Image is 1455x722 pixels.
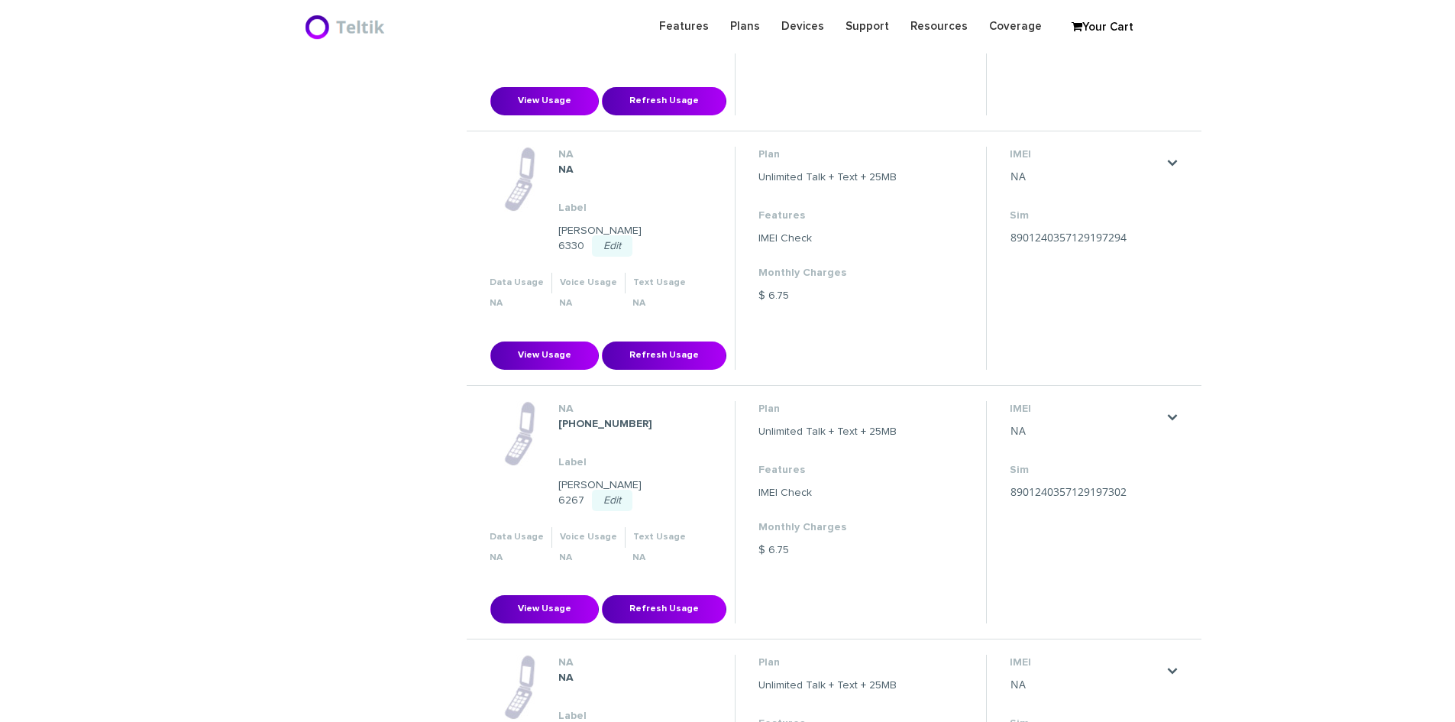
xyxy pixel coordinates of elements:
img: phone [504,655,535,720]
img: phone [504,401,535,466]
th: NA [551,548,625,568]
th: Text Usage [625,273,694,293]
dt: Plan [758,147,897,162]
dd: $ 6.75 [758,542,897,558]
th: NA [482,548,552,568]
a: Features [648,11,719,41]
th: Text Usage [625,527,694,548]
th: Voice Usage [551,273,625,293]
dt: Sim [1010,208,1162,223]
dt: NA [558,147,710,162]
th: NA [625,293,694,314]
img: phone [504,147,535,212]
th: Voice Usage [551,527,625,548]
button: View Usage [490,595,599,623]
dt: Label [558,200,710,215]
a: Edit [592,235,632,257]
strong: NA [558,164,574,175]
a: Plans [719,11,771,41]
button: View Usage [490,87,599,115]
dt: Label [558,455,710,470]
strong: NA [558,672,574,683]
strong: [PHONE_NUMBER] [558,419,652,429]
a: Your Cart [1064,16,1140,39]
th: NA [625,548,694,568]
a: Resources [900,11,978,41]
dd: Unlimited Talk + Text + 25MB [758,170,897,185]
dt: NA [558,655,710,670]
a: Devices [771,11,835,41]
a: Coverage [978,11,1052,41]
dt: Monthly Charges [758,520,897,535]
dd: Unlimited Talk + Text + 25MB [758,678,897,693]
dt: Features [758,208,897,223]
th: NA [551,293,625,314]
dt: IMEI [1010,401,1162,416]
dt: NA [558,401,710,416]
button: Refresh Usage [602,595,726,623]
dt: Plan [758,655,897,670]
button: View Usage [490,342,599,370]
dt: Features [758,462,897,478]
a: Edit [592,490,632,511]
a: . [1166,157,1179,169]
th: Data Usage [482,527,552,548]
dd: Unlimited Talk + Text + 25MB [758,424,897,439]
dd: [PERSON_NAME] 6330 [558,223,710,254]
dt: Sim [1010,462,1162,478]
button: Refresh Usage [602,87,726,115]
dd: [PERSON_NAME] 6267 [558,478,710,508]
button: Refresh Usage [602,342,726,370]
dd: IMEI Check [758,485,897,500]
img: BriteX [304,11,389,42]
dt: IMEI [1010,655,1162,670]
th: Data Usage [482,273,552,293]
dd: $ 6.75 [758,288,897,303]
dt: Plan [758,401,897,416]
a: Support [835,11,900,41]
a: . [1166,665,1179,677]
a: . [1166,411,1179,423]
dt: Monthly Charges [758,265,897,280]
dt: IMEI [1010,147,1162,162]
dd: IMEI Check [758,231,897,246]
th: NA [482,293,552,314]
